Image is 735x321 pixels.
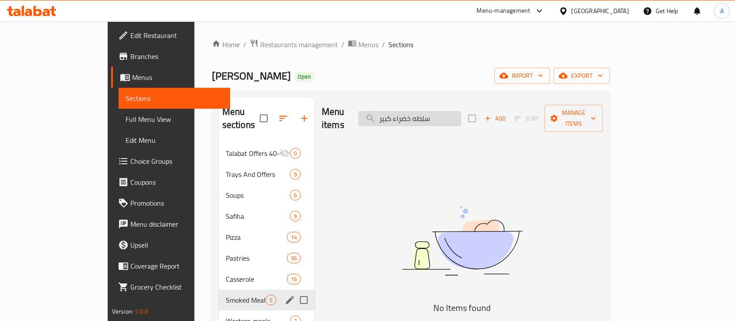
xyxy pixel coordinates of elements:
[294,72,314,82] div: Open
[130,198,224,208] span: Promotions
[290,149,300,158] span: 0
[477,6,531,16] div: Menu-management
[130,156,224,166] span: Choice Groups
[226,253,287,263] span: Pastries
[226,295,265,305] span: Smoked Meals
[481,112,509,125] button: Add
[501,70,543,81] span: import
[212,66,291,86] span: [PERSON_NAME]
[222,105,260,131] h2: Menu sections
[348,39,378,50] a: Menus
[111,255,231,276] a: Coverage Report
[561,70,603,81] span: export
[509,112,544,125] span: Sort items
[290,190,301,200] div: items
[294,108,315,129] button: Add section
[341,39,344,50] li: /
[130,30,224,41] span: Edit Restaurant
[119,88,231,109] a: Sections
[382,39,385,50] li: /
[219,143,315,164] div: Talabat Offers 40-50%0
[219,206,315,227] div: Safiha9
[226,274,287,284] span: Casserole
[554,68,610,84] button: export
[226,169,290,179] span: Trays And Offers
[219,185,315,206] div: Soups6
[287,253,301,263] div: items
[290,169,301,179] div: items
[226,190,290,200] span: Soups
[111,46,231,67] a: Branches
[388,39,413,50] span: Sections
[283,293,296,307] button: edit
[111,214,231,235] a: Menu disclaimer
[126,114,224,124] span: Full Menu View
[111,276,231,297] a: Grocery Checklist
[111,172,231,193] a: Coupons
[135,306,149,317] span: 1.0.0
[322,105,348,131] h2: Menu items
[219,269,315,290] div: Casserole16
[287,232,301,242] div: items
[250,39,338,50] a: Restaurants management
[226,148,279,159] span: Talabat Offers 40-50%
[265,295,276,305] div: items
[111,25,231,46] a: Edit Restaurant
[130,261,224,271] span: Coverage Report
[111,67,231,88] a: Menus
[483,114,507,124] span: Add
[353,183,571,299] img: dish.svg
[353,301,571,315] h5: No Items found
[112,306,133,317] span: Version:
[290,211,301,221] div: items
[226,211,290,221] span: Safiha
[481,112,509,125] span: Add item
[290,212,300,221] span: 9
[219,248,315,269] div: Pastries36
[551,107,596,129] span: Manage items
[111,235,231,255] a: Upsell
[212,39,610,50] nav: breadcrumb
[358,111,461,126] input: search
[260,39,338,50] span: Restaurants management
[287,275,300,283] span: 16
[290,170,300,179] span: 9
[219,227,315,248] div: Pizza14
[290,191,300,200] span: 6
[720,6,724,16] span: A
[273,108,294,129] span: Sort sections
[130,177,224,187] span: Coupons
[287,274,301,284] div: items
[287,233,300,242] span: 14
[126,93,224,104] span: Sections
[111,193,231,214] a: Promotions
[294,73,314,80] span: Open
[290,148,301,159] div: items
[119,130,231,151] a: Edit Menu
[111,151,231,172] a: Choice Groups
[287,254,300,262] span: 36
[243,39,246,50] li: /
[126,135,224,145] span: Edit Menu
[119,109,231,130] a: Full Menu View
[219,290,315,311] div: Smoked Meals5edit
[544,105,603,132] button: Manage items
[572,6,629,16] div: [GEOGRAPHIC_DATA]
[130,219,224,229] span: Menu disclaimer
[255,109,273,128] span: Select all sections
[130,240,224,250] span: Upsell
[494,68,550,84] button: import
[130,282,224,292] span: Grocery Checklist
[132,72,224,83] span: Menus
[358,39,378,50] span: Menus
[219,164,315,185] div: Trays And Offers9
[266,296,276,304] span: 5
[226,232,287,242] span: Pizza
[130,51,224,62] span: Branches
[279,148,290,159] svg: Inactive section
